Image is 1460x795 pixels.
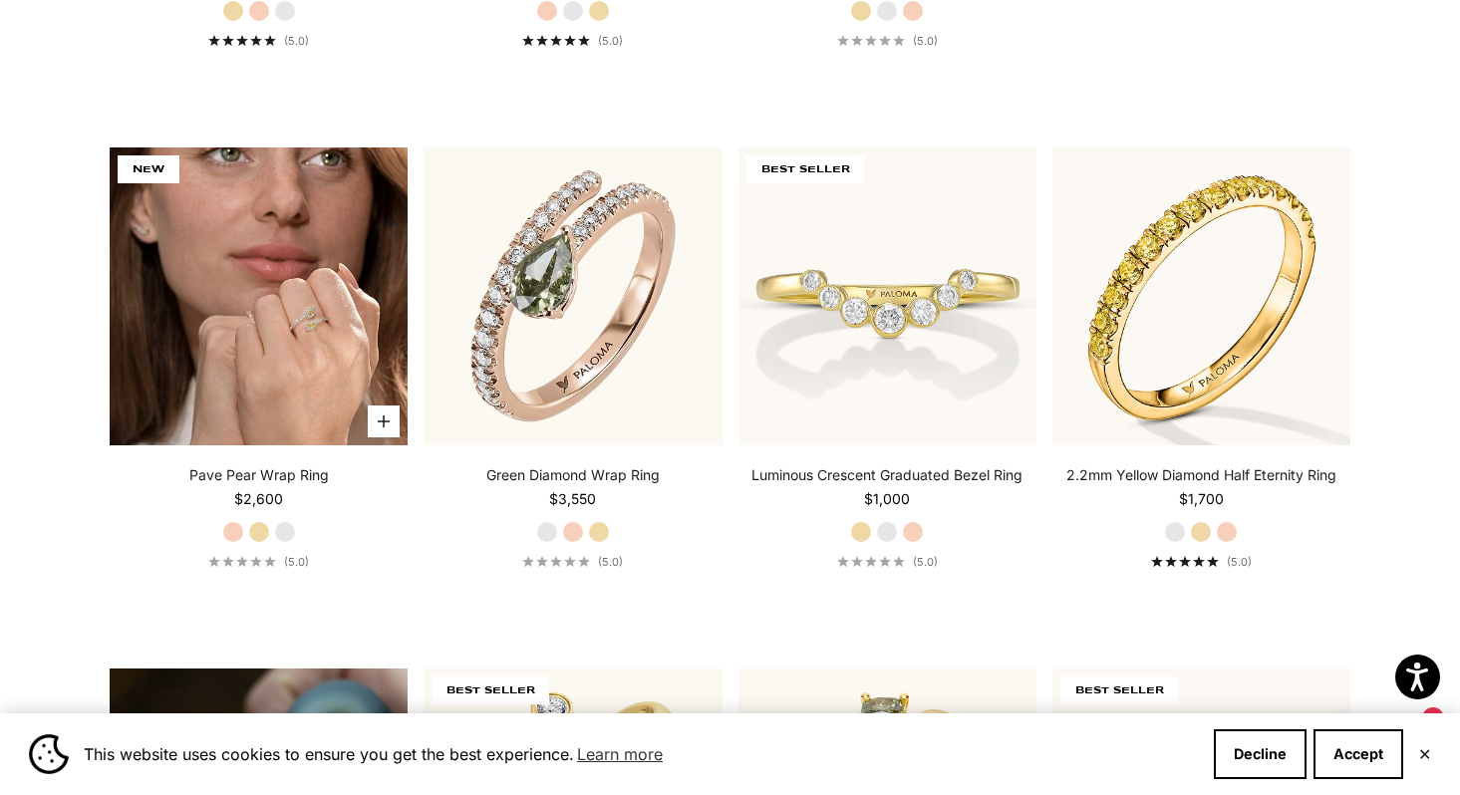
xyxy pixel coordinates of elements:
div: 5.0 out of 5.0 stars [837,556,905,567]
div: 5.0 out of 5.0 stars [837,35,905,46]
sale-price: $3,550 [549,489,596,509]
img: #YellowGold [1052,147,1350,445]
a: Learn more [574,739,666,769]
a: 5.0 out of 5.0 stars(5.0) [522,555,623,569]
a: 5.0 out of 5.0 stars(5.0) [522,34,623,48]
img: Cookie banner [29,734,69,774]
span: (5.0) [284,555,309,569]
div: 5.0 out of 5.0 stars [208,35,276,46]
span: BEST SELLER [432,676,549,704]
sale-price: $2,600 [234,489,283,509]
a: 2.2mm Yellow Diamond Half Eternity Ring [1066,465,1336,485]
span: (5.0) [598,555,623,569]
img: #YellowGold [738,147,1036,445]
span: BEST SELLER [1060,676,1178,704]
img: #RoseGold [424,147,722,445]
span: This website uses cookies to ensure you get the best experience. [84,739,1198,769]
button: Decline [1214,729,1307,779]
img: #YellowGold #WhiteGold #RoseGold [110,147,408,445]
span: (5.0) [913,34,938,48]
span: (5.0) [598,34,623,48]
button: Close [1418,748,1431,760]
a: 5.0 out of 5.0 stars(5.0) [208,34,309,48]
button: Accept [1314,729,1403,779]
a: 5.0 out of 5.0 stars(5.0) [1151,555,1252,569]
span: (5.0) [284,34,309,48]
sale-price: $1,000 [864,489,910,509]
div: 5.0 out of 5.0 stars [1151,556,1219,567]
a: 5.0 out of 5.0 stars(5.0) [837,555,938,569]
sale-price: $1,700 [1179,489,1224,509]
a: Luminous Crescent Graduated Bezel Ring [751,465,1022,485]
a: Green Diamond Wrap Ring [486,465,660,485]
a: Pave Pear Wrap Ring [189,465,329,485]
a: 5.0 out of 5.0 stars(5.0) [837,34,938,48]
div: 5.0 out of 5.0 stars [522,35,590,46]
span: BEST SELLER [746,155,864,183]
a: 5.0 out of 5.0 stars(5.0) [208,555,309,569]
span: (5.0) [913,555,938,569]
span: NEW [118,155,179,183]
div: 5.0 out of 5.0 stars [208,556,276,567]
span: (5.0) [1227,555,1252,569]
div: 5.0 out of 5.0 stars [522,556,590,567]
